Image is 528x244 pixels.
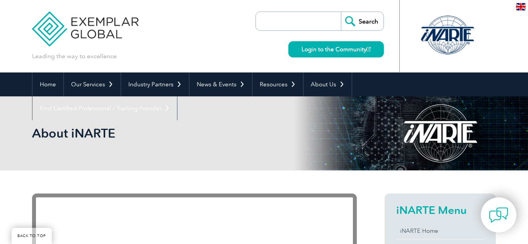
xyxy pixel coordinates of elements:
h2: iNARTE Menu [396,204,484,216]
a: iNARTE Home [396,223,484,239]
img: contact-chat.png [489,205,508,225]
a: Our Services [64,72,121,96]
a: BACK TO TOP [12,228,52,244]
h2: About iNARTE [32,127,357,140]
img: en [516,3,526,10]
a: News & Events [189,72,252,96]
img: open_square.png [366,47,371,51]
a: Login to the Community [288,41,384,57]
a: Find Certified Professional / Training Provider [32,96,177,120]
a: About Us [303,72,352,96]
input: Search [341,12,383,30]
p: Leading the way to excellence [32,52,117,61]
a: Home [32,72,63,96]
a: Resources [252,72,303,96]
a: Industry Partners [121,72,189,96]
